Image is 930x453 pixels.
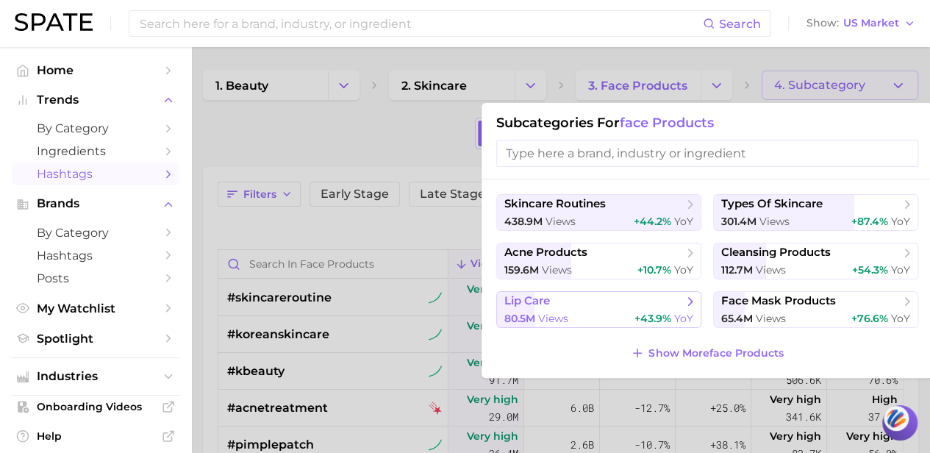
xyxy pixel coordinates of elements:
[851,215,888,228] span: +87.4%
[496,115,918,131] h1: Subcategories for
[851,312,888,325] span: +76.6%
[546,215,576,228] span: views
[12,221,179,244] a: by Category
[806,19,839,27] span: Show
[674,215,693,228] span: YoY
[12,365,179,388] button: Industries
[538,312,568,325] span: views
[637,263,671,277] span: +10.7%
[37,249,154,263] span: Hashtags
[496,194,701,231] button: skincare routines438.9m views+44.2% YoY
[12,89,179,111] button: Trends
[504,312,535,325] span: 80.5m
[37,167,154,181] span: Hashtags
[496,291,701,328] button: lip care80.5m views+43.9% YoY
[37,121,154,135] span: by Category
[504,246,587,260] span: acne products
[756,312,786,325] span: views
[759,215,790,228] span: views
[37,400,154,413] span: Onboarding Videos
[496,140,918,167] input: Type here a brand, industry or ingredient
[713,291,918,328] button: face mask products65.4m views+76.6% YoY
[12,140,179,163] a: Ingredients
[674,312,693,325] span: YoY
[634,312,671,325] span: +43.9%
[12,327,179,350] a: Spotlight
[843,19,899,27] span: US Market
[721,312,753,325] span: 65.4m
[721,197,823,211] span: types of skincare
[884,405,909,432] img: svg+xml;base64,PHN2ZyB3aWR0aD0iNDQiIGhlaWdodD0iNDQiIHZpZXdCb3g9IjAgMCA0NCA0NCIgZmlsbD0ibm9uZSIgeG...
[721,263,753,277] span: 112.7m
[37,93,154,107] span: Trends
[803,14,919,33] button: ShowUS Market
[37,226,154,240] span: by Category
[37,302,154,315] span: My Watchlist
[12,267,179,290] a: Posts
[37,429,154,443] span: Help
[496,243,701,279] button: acne products159.6m views+10.7% YoY
[12,425,179,447] a: Help
[37,332,154,346] span: Spotlight
[713,243,918,279] button: cleansing products112.7m views+54.3% YoY
[674,263,693,277] span: YoY
[12,117,179,140] a: by Category
[891,263,910,277] span: YoY
[721,246,831,260] span: cleansing products
[12,193,179,215] button: Brands
[719,17,761,31] span: Search
[37,370,154,383] span: Industries
[504,294,550,308] span: lip care
[542,263,572,277] span: views
[504,263,539,277] span: 159.6m
[12,163,179,185] a: Hashtags
[713,194,918,231] button: types of skincare301.4m views+87.4% YoY
[756,263,786,277] span: views
[648,347,783,360] span: Show More face products
[37,271,154,285] span: Posts
[891,312,910,325] span: YoY
[37,197,154,210] span: Brands
[852,263,888,277] span: +54.3%
[620,115,714,131] span: face products
[891,215,910,228] span: YoY
[37,144,154,158] span: Ingredients
[12,297,179,320] a: My Watchlist
[721,294,836,308] span: face mask products
[15,13,93,31] img: SPATE
[138,11,703,36] input: Search here for a brand, industry, or ingredient
[627,343,787,363] button: Show Moreface products
[12,396,179,418] a: Onboarding Videos
[634,215,671,228] span: +44.2%
[12,59,179,82] a: Home
[504,215,543,228] span: 438.9m
[504,197,606,211] span: skincare routines
[721,215,756,228] span: 301.4m
[37,63,154,77] span: Home
[12,244,179,267] a: Hashtags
